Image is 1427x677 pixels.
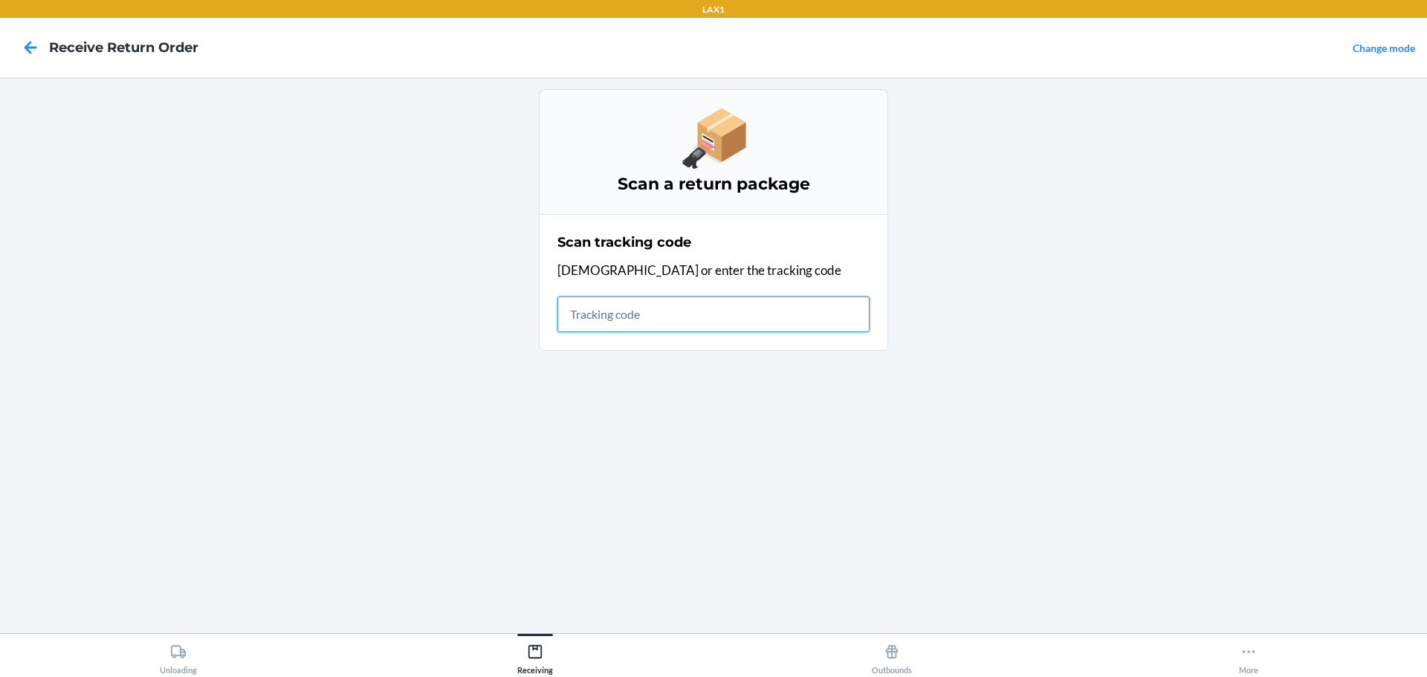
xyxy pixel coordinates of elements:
[1239,638,1258,675] div: More
[557,172,870,196] h3: Scan a return package
[357,634,713,675] button: Receiving
[1070,634,1427,675] button: More
[1353,42,1415,54] a: Change mode
[517,638,553,675] div: Receiving
[713,634,1070,675] button: Outbounds
[872,638,912,675] div: Outbounds
[49,38,198,57] h4: Receive Return Order
[557,261,870,280] p: [DEMOGRAPHIC_DATA] or enter the tracking code
[160,638,197,675] div: Unloading
[702,3,725,16] p: LAX1
[557,297,870,332] input: Tracking code
[557,233,691,252] h2: Scan tracking code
